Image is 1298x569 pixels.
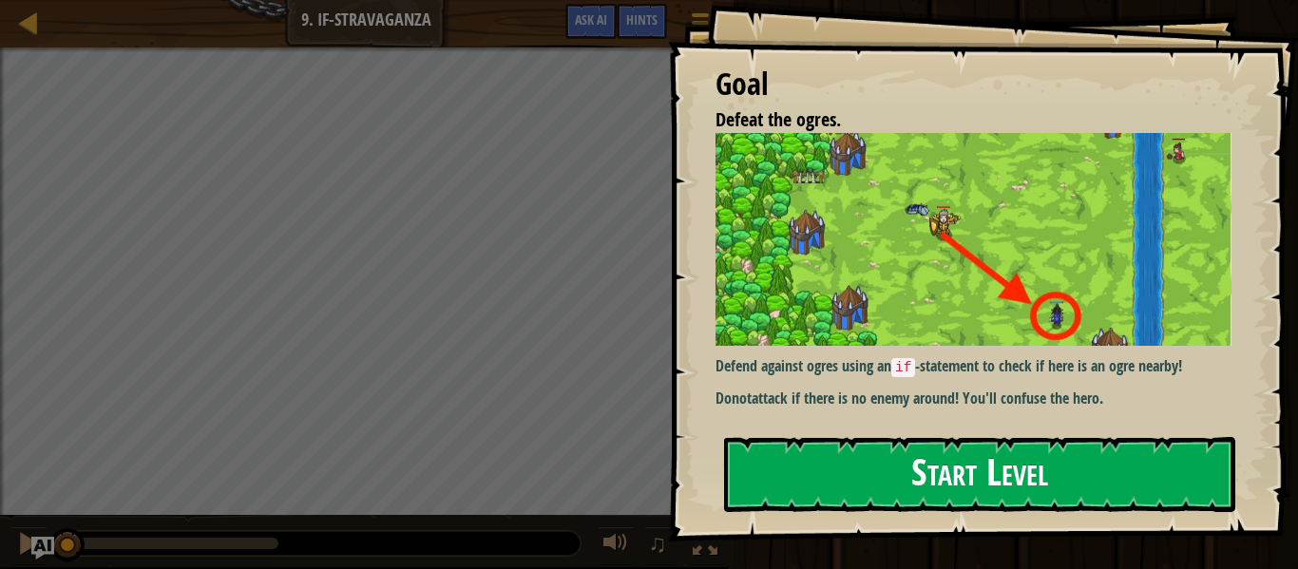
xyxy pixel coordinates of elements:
[716,63,1231,106] div: Goal
[732,388,752,408] strong: not
[686,526,724,565] button: Toggle fullscreen
[644,526,677,565] button: ♫
[565,4,617,39] button: Ask AI
[724,437,1235,512] button: Start Level
[716,106,841,132] span: Defeat the ogres.
[692,106,1227,134] li: Defeat the ogres.
[891,358,915,377] code: if
[648,529,667,558] span: ♫
[31,537,54,560] button: Ask AI
[716,388,1231,409] p: Do attack if there is no enemy around! You'll confuse the hero.
[716,133,1231,346] img: Ifs
[10,526,48,565] button: Ctrl + P: Pause
[626,10,658,28] span: Hints
[597,526,635,565] button: Adjust volume
[575,10,607,28] span: Ask AI
[716,355,1231,378] p: Defend against ogres using an -statement to check if here is an ogre nearby!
